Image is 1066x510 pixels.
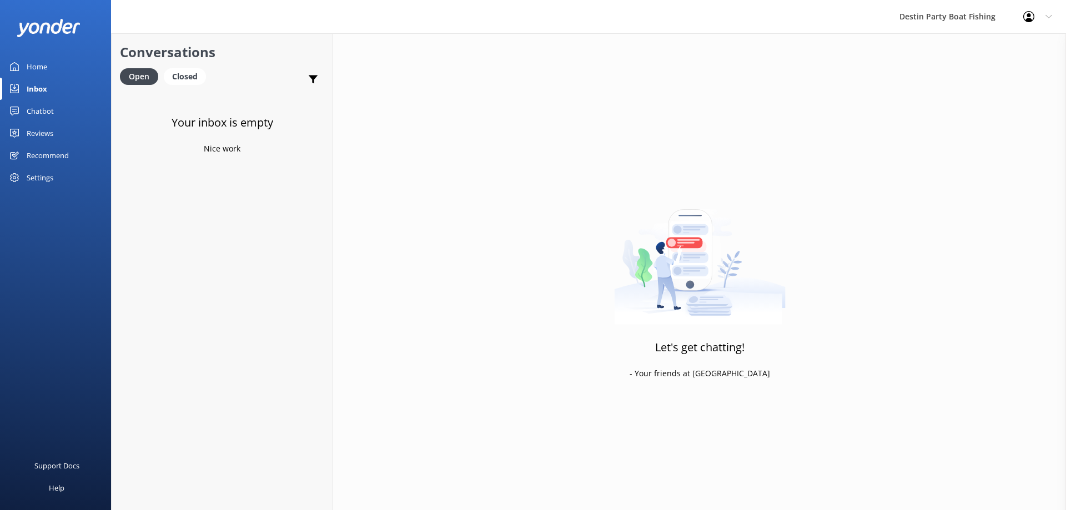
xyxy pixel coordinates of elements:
[655,339,745,356] h3: Let's get chatting!
[27,55,47,78] div: Home
[172,114,273,132] h3: Your inbox is empty
[27,78,47,100] div: Inbox
[27,100,54,122] div: Chatbot
[120,68,158,85] div: Open
[17,19,81,37] img: yonder-white-logo.png
[614,186,786,325] img: artwork of a man stealing a conversation from at giant smartphone
[120,70,164,82] a: Open
[164,70,212,82] a: Closed
[164,68,206,85] div: Closed
[49,477,64,499] div: Help
[204,143,240,155] p: Nice work
[630,367,770,380] p: - Your friends at [GEOGRAPHIC_DATA]
[27,144,69,166] div: Recommend
[120,42,324,63] h2: Conversations
[27,166,53,189] div: Settings
[27,122,53,144] div: Reviews
[34,455,79,477] div: Support Docs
